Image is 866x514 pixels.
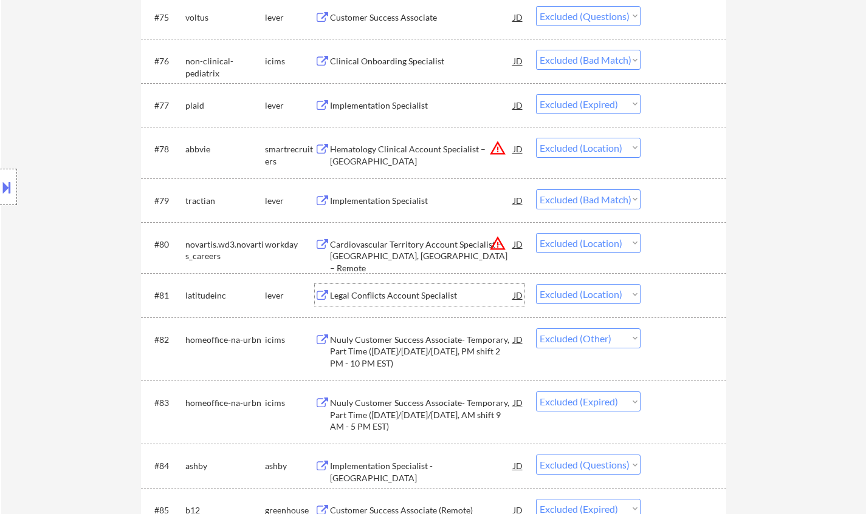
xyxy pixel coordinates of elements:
div: icims [265,55,315,67]
div: homeoffice-na-urbn [185,334,265,346]
div: JD [512,233,524,255]
div: Legal Conflicts Account Specialist [330,289,514,302]
div: JD [512,328,524,350]
div: JD [512,50,524,72]
div: abbvie [185,143,265,155]
div: lever [265,12,315,24]
div: JD [512,455,524,476]
div: homeoffice-na-urbn [185,397,265,409]
button: warning_amber [489,235,506,252]
div: non-clinical-pediatrix [185,55,265,79]
div: JD [512,94,524,116]
div: lever [265,289,315,302]
div: plaid [185,100,265,112]
div: smartrecruiters [265,143,315,167]
div: Nuuly Customer Success Associate- Temporary, Part Time ([DATE]/[DATE]/[DATE], AM shift 9 AM - 5 P... [330,397,514,433]
div: Hematology Clinical Account Specialist – [GEOGRAPHIC_DATA] [330,143,514,167]
div: icims [265,334,315,346]
div: #84 [154,460,176,472]
button: warning_amber [489,140,506,157]
div: icims [265,397,315,409]
div: Implementation Specialist - [GEOGRAPHIC_DATA] [330,460,514,484]
div: JD [512,391,524,413]
div: JD [512,138,524,160]
div: Customer Success Associate [330,12,514,24]
div: #83 [154,397,176,409]
div: tractian [185,195,265,207]
div: #82 [154,334,176,346]
div: Cardiovascular Territory Account Specialist – [GEOGRAPHIC_DATA], [GEOGRAPHIC_DATA] – Remote [330,238,514,274]
div: ashby [185,460,265,472]
div: Nuuly Customer Success Associate- Temporary, Part Time ([DATE]/[DATE]/[DATE], PM shift 2 PM - 10 ... [330,334,514,370]
div: lever [265,100,315,112]
div: Clinical Onboarding Specialist [330,55,514,67]
div: latitudeinc [185,289,265,302]
div: Implementation Specialist [330,195,514,207]
div: lever [265,195,315,207]
div: workday [265,238,315,251]
div: #75 [154,12,176,24]
div: JD [512,6,524,28]
div: ashby [265,460,315,472]
div: Implementation Specialist [330,100,514,112]
div: voltus [185,12,265,24]
div: JD [512,189,524,211]
div: #76 [154,55,176,67]
div: JD [512,284,524,306]
div: novartis.wd3.novartis_careers [185,238,265,262]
